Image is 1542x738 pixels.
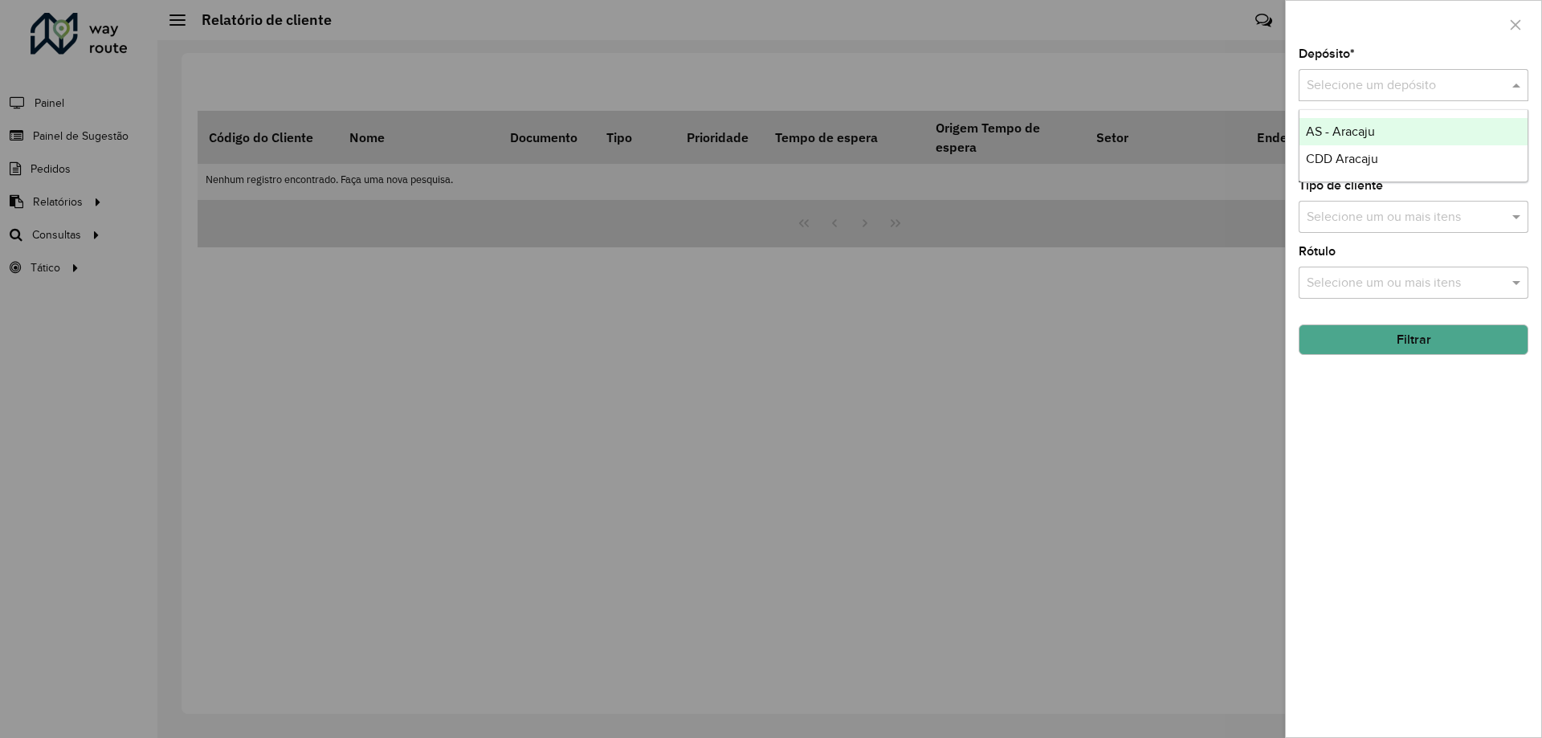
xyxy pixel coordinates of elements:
label: Rótulo [1299,242,1336,261]
label: Tipo de cliente [1299,176,1383,195]
ng-dropdown-panel: Options list [1299,109,1528,182]
button: Filtrar [1299,324,1528,355]
span: CDD Aracaju [1306,152,1378,165]
label: Depósito [1299,44,1355,63]
span: AS - Aracaju [1306,124,1375,138]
